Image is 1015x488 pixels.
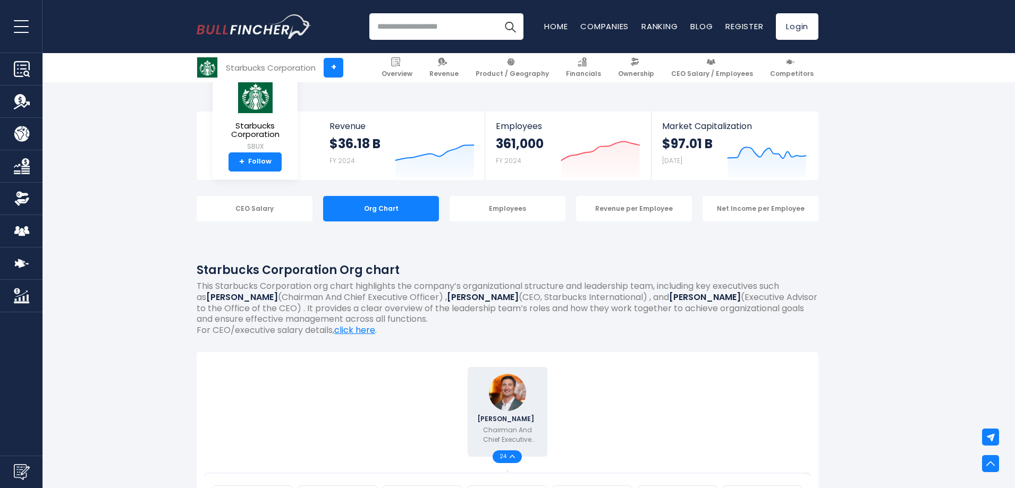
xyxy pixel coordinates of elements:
[324,58,343,78] a: +
[485,112,650,180] a: Employees 361,000 FY 2024
[703,196,818,221] div: Net Income per Employee
[450,196,565,221] div: Employees
[489,374,526,411] img: Brian Niccol
[496,135,544,152] strong: 361,000
[197,196,312,221] div: CEO Salary
[580,21,629,32] a: Companies
[377,53,417,82] a: Overview
[477,416,537,422] span: [PERSON_NAME]
[323,196,439,221] div: Org Chart
[566,70,601,78] span: Financials
[496,156,521,165] small: FY 2024
[496,121,640,131] span: Employees
[329,156,355,165] small: FY 2024
[468,367,547,457] a: Brian Niccol [PERSON_NAME] Chairman And Chief Executive Officer 24
[776,13,818,40] a: Login
[429,70,459,78] span: Revenue
[613,53,659,82] a: Ownership
[197,57,217,78] img: SBUX logo
[221,78,290,152] a: Starbucks Corporation SBUX
[500,454,510,459] span: 24
[662,135,713,152] strong: $97.01 B
[226,62,316,74] div: Starbucks Corporation
[197,14,311,39] a: Go to homepage
[475,425,540,444] p: Chairman And Chief Executive Officer
[618,70,654,78] span: Ownership
[447,291,519,303] b: [PERSON_NAME]
[206,291,278,303] b: [PERSON_NAME]
[382,70,412,78] span: Overview
[229,152,282,172] a: +Follow
[236,78,274,114] img: SBUX logo
[334,324,375,336] a: click here
[14,191,30,207] img: Ownership
[425,53,463,82] a: Revenue
[497,13,523,40] button: Search
[197,281,818,325] p: This Starbucks Corporation org chart highlights the company’s organizational structure and leader...
[197,261,818,279] h1: Starbucks Corporation Org chart
[329,121,475,131] span: Revenue
[666,53,758,82] a: CEO Salary / Employees
[765,53,818,82] a: Competitors
[671,70,753,78] span: CEO Salary / Employees
[197,14,311,39] img: Bullfincher logo
[239,157,244,167] strong: +
[770,70,814,78] span: Competitors
[221,142,289,151] small: SBUX
[576,196,692,221] div: Revenue per Employee
[725,21,763,32] a: Register
[690,21,713,32] a: Blog
[197,325,818,336] p: For CEO/executive salary details, .
[221,122,289,139] span: Starbucks Corporation
[544,21,568,32] a: Home
[476,70,549,78] span: Product / Geography
[561,53,606,82] a: Financials
[662,121,807,131] span: Market Capitalization
[471,53,554,82] a: Product / Geography
[652,112,817,180] a: Market Capitalization $97.01 B [DATE]
[329,135,380,152] strong: $36.18 B
[662,156,682,165] small: [DATE]
[669,291,741,303] b: [PERSON_NAME]
[319,112,485,180] a: Revenue $36.18 B FY 2024
[641,21,678,32] a: Ranking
